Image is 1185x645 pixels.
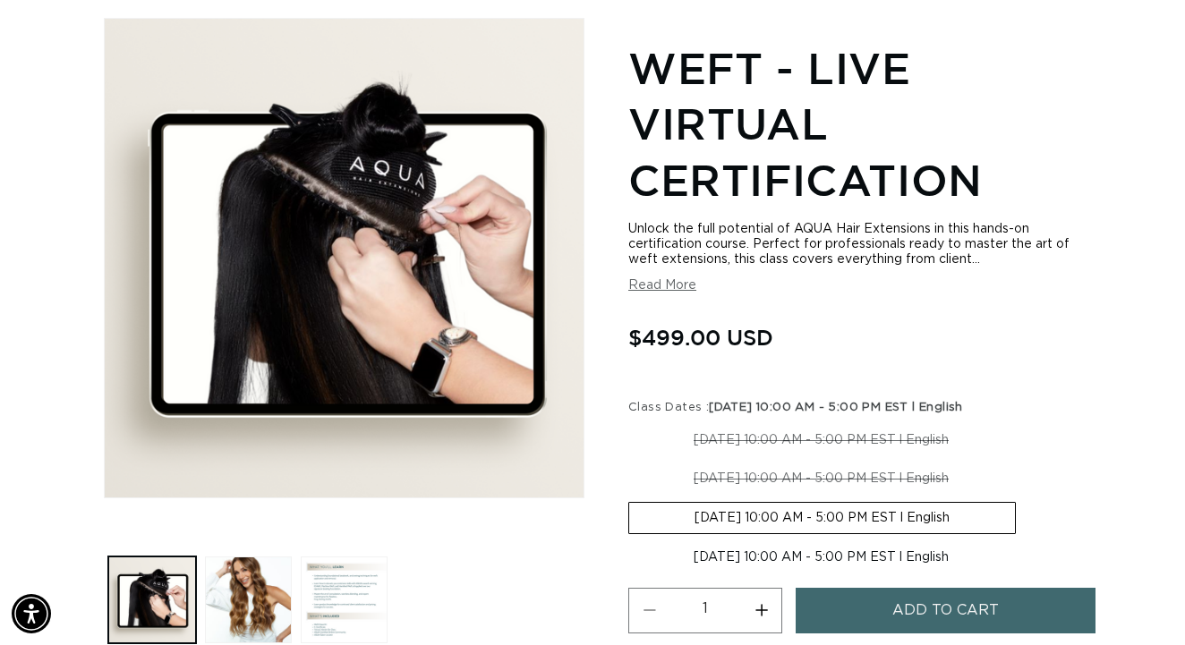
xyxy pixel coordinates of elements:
div: Accessibility Menu [12,594,51,633]
label: [DATE] 10:00 AM - 5:00 PM EST l English [628,502,1016,534]
button: Load image 1 in gallery view [108,556,195,643]
button: Load image 2 in gallery view [205,556,292,643]
span: $499.00 USD [628,320,773,354]
label: [DATE] 10:00 AM - 5:00 PM EST l English [628,463,1014,494]
label: [DATE] 10:00 AM - 5:00 PM EST l English [628,425,1014,455]
button: Read More [628,278,696,293]
button: Add to cart [796,588,1096,633]
div: Unlock the full potential of AQUA Hair Extensions in this hands-on certification course. Perfect ... [628,222,1081,267]
legend: Class Dates : [628,399,965,417]
span: [DATE] 10:00 AM - 5:00 PM EST l English [709,402,963,413]
h1: Weft - Live Virtual Certification [628,40,1081,208]
label: [DATE] 10:00 AM - 5:00 PM EST l English [628,542,1014,573]
span: Add to cart [892,588,999,633]
button: Load image 3 in gallery view [301,556,388,643]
